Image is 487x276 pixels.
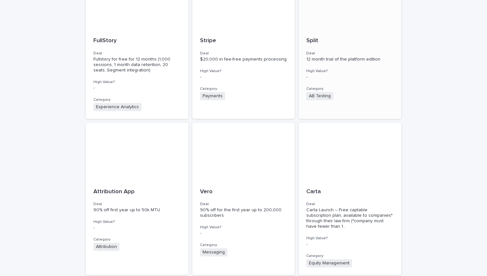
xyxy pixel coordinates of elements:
span: 90% off first year up to 50k MTU [93,208,160,212]
p: Vero [200,188,287,195]
h3: Category [306,86,394,91]
h3: Category [306,253,394,259]
h3: High Value? [306,236,394,241]
h3: Deal [200,51,287,56]
h3: Deal [200,202,287,207]
h3: High Value? [93,80,181,85]
h3: High Value? [200,225,287,230]
p: - [306,242,394,247]
p: Stripe [200,37,287,44]
h3: Deal [306,202,394,207]
span: Payments [200,92,225,100]
p: Split [306,37,394,44]
h3: Category [93,237,181,242]
span: Messaging [200,248,227,256]
h3: Category [200,243,287,248]
h3: Deal [93,202,181,207]
h3: High Value? [200,69,287,74]
h3: Deal [306,51,394,56]
span: Experience Analytics [93,103,141,111]
span: Carta Launch -- Free captable subscription plan, available to companies* through their law firm (... [306,207,394,229]
h3: Category [200,86,287,91]
span: Attribution [93,243,119,251]
a: CartaDealCarta Launch -- Free captable subscription plan, available to companies* through their l... [299,123,401,275]
span: Fullstory for free for 12 months (1,000 sessions, 1 month data retention, 20 seats, Segment integ... [93,57,172,72]
span: 12 month trial of the platform edition [306,57,380,62]
h3: Category [93,97,181,102]
p: Carta [306,188,394,195]
h3: Deal [93,51,181,56]
span: $20,000 in fee-free payments processing [200,57,287,62]
p: - [200,231,287,236]
a: VeroDeal90% off for the first year up to 200,000 subscribersHigh Value?-CategoryMessaging [192,123,295,275]
p: - [200,74,287,80]
p: Attribution App [93,188,181,195]
p: - [306,74,394,80]
p: - [93,225,181,231]
span: 90% off for the first year up to 200,000 subscribers [200,208,283,218]
p: FullStory [93,37,181,44]
span: Equity Management [306,259,352,267]
p: - [93,85,181,91]
h3: High Value? [93,219,181,224]
a: Attribution AppDeal90% off first year up to 50k MTUHigh Value?-CategoryAttribution [86,123,188,275]
span: AB Testing [306,92,333,100]
h3: High Value? [306,69,394,74]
